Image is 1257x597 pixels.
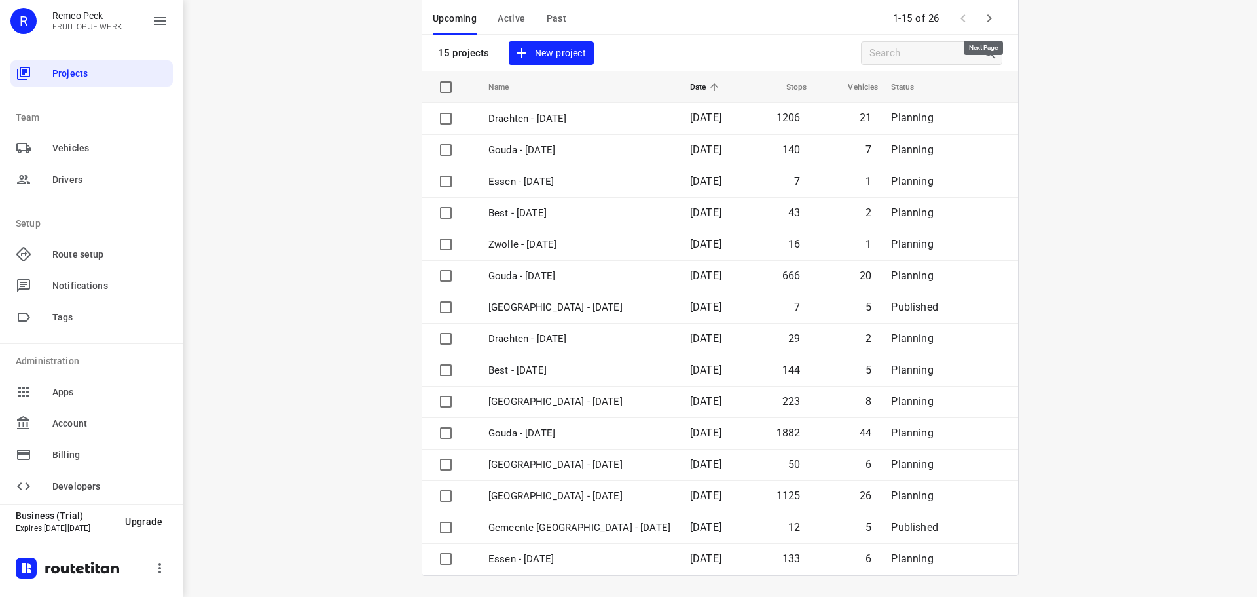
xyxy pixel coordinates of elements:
span: 12 [788,521,800,533]
p: Remco Peek [52,10,122,21]
span: 666 [782,269,801,282]
span: Planning [891,332,933,345]
span: 5 [865,364,871,376]
span: 7 [865,144,871,156]
p: Zwolle - Thursday [488,395,670,410]
span: [DATE] [690,427,721,439]
span: 43 [788,206,800,219]
span: Published [891,521,938,533]
p: Drachten - Monday [488,111,670,126]
span: Planning [891,175,933,187]
p: Essen - [DATE] [488,552,670,567]
span: [DATE] [690,206,721,219]
div: Vehicles [10,135,173,161]
span: Planning [891,144,933,156]
p: Gouda - Wednesday [488,426,670,441]
span: Past [547,10,567,27]
span: [DATE] [690,238,721,250]
div: Tags [10,304,173,330]
span: 133 [782,552,801,565]
span: 6 [865,552,871,565]
span: Tags [52,311,168,324]
div: Search [982,45,1002,61]
span: [DATE] [690,395,721,408]
span: 20 [860,269,871,282]
p: Business (Trial) [16,510,115,521]
p: Essen - Friday [488,174,670,189]
span: 1125 [776,490,801,502]
span: Status [891,79,931,95]
span: Planning [891,269,933,282]
span: 144 [782,364,801,376]
span: 8 [865,395,871,408]
span: [DATE] [690,364,721,376]
span: 1-15 of 26 [888,5,945,33]
span: Upgrade [125,516,162,527]
span: [DATE] [690,332,721,345]
span: [DATE] [690,269,721,282]
p: [GEOGRAPHIC_DATA] - [DATE] [488,489,670,504]
span: 50 [788,458,800,471]
span: 6 [865,458,871,471]
span: Planning [891,206,933,219]
span: Planning [891,490,933,502]
span: Billing [52,448,168,462]
span: 2 [865,332,871,345]
span: 140 [782,144,801,156]
span: Vehicles [831,79,878,95]
div: Route setup [10,241,173,267]
p: Administration [16,355,173,368]
span: 7 [794,301,800,313]
p: Best - Thursday [488,363,670,378]
button: Upgrade [115,510,173,533]
span: [DATE] [690,144,721,156]
span: Date [690,79,723,95]
span: [DATE] [690,175,721,187]
span: [DATE] [690,458,721,471]
span: Planning [891,238,933,250]
span: Planning [891,364,933,376]
p: Drachten - [DATE] [488,332,670,347]
p: Best - Friday [488,206,670,221]
p: Gouda - [DATE] [488,269,670,284]
p: Gemeente Rotterdam - Thursday [488,300,670,315]
span: Route setup [52,248,168,261]
span: Name [488,79,526,95]
p: Gemeente [GEOGRAPHIC_DATA] - [DATE] [488,520,670,535]
div: Apps [10,379,173,405]
p: [GEOGRAPHIC_DATA] - [DATE] [488,457,670,472]
input: Search projects [869,43,982,64]
span: Developers [52,480,168,493]
span: Apps [52,385,168,399]
span: Vehicles [52,142,168,155]
p: Expires [DATE][DATE] [16,524,115,533]
span: [DATE] [690,490,721,502]
div: Projects [10,60,173,87]
span: Published [891,301,938,313]
span: 5 [865,301,871,313]
span: 223 [782,395,801,408]
span: 16 [788,238,800,250]
div: Billing [10,442,173,468]
span: Planning [891,458,933,471]
span: [DATE] [690,301,721,313]
span: Drivers [52,173,168,187]
span: Planning [891,427,933,439]
span: 26 [860,490,871,502]
p: Setup [16,217,173,231]
span: 44 [860,427,871,439]
span: 7 [794,175,800,187]
span: 1206 [776,111,801,124]
span: Account [52,417,168,431]
span: [DATE] [690,111,721,124]
span: 1 [865,175,871,187]
button: New project [509,41,594,66]
span: Stops [769,79,807,95]
span: 29 [788,332,800,345]
span: Active [498,10,525,27]
span: Planning [891,111,933,124]
p: FRUIT OP JE WERK [52,22,122,31]
span: Planning [891,395,933,408]
span: 1882 [776,427,801,439]
p: 15 projects [438,47,490,59]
